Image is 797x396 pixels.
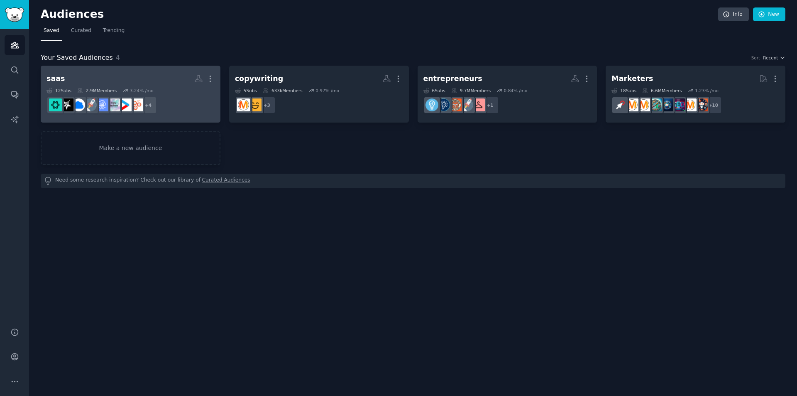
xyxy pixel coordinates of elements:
[423,88,445,93] div: 6 Sub s
[116,54,120,61] span: 4
[425,98,438,111] img: Entrepreneur
[139,96,157,114] div: + 4
[41,131,220,165] a: Make a new audience
[449,98,462,111] img: EntrepreneurRideAlong
[44,27,59,34] span: Saved
[263,88,303,93] div: 633k Members
[437,98,450,111] img: Entrepreneurship
[84,98,97,111] img: startups
[41,53,113,63] span: Your Saved Audiences
[249,98,262,111] img: CopywritingSchool
[472,98,485,111] img: PoshmarkEntrepreneurs
[130,98,143,111] img: GrowthHacking
[626,98,638,111] img: advertising
[611,88,636,93] div: 18 Sub s
[72,98,85,111] img: B2BSaaS
[482,96,499,114] div: + 1
[77,88,117,93] div: 2.9M Members
[606,66,785,123] a: Marketers18Subs6.6MMembers1.23% /mo+10socialmediamarketingSEOdigital_marketingAffiliatemarketingD...
[504,88,528,93] div: 0.84 % /mo
[119,98,132,111] img: startup
[418,66,597,123] a: entrepreneurs6Subs9.7MMembers0.84% /mo+1PoshmarkEntrepreneursstartupsEntrepreneurRideAlongEntrepr...
[704,96,722,114] div: + 10
[695,98,708,111] img: socialmedia
[718,7,749,22] a: Info
[753,7,785,22] a: New
[763,55,785,61] button: Recent
[61,98,73,111] img: SaaSMarketing
[71,27,91,34] span: Curated
[642,88,682,93] div: 6.6M Members
[258,96,276,114] div: + 3
[41,174,785,188] div: Need some research inspiration? Check out our library of
[751,55,760,61] div: Sort
[202,177,250,185] a: Curated Audiences
[95,98,108,111] img: SaaSSales
[5,7,24,22] img: GummySearch logo
[46,88,71,93] div: 12 Sub s
[684,98,697,111] img: marketing
[315,88,339,93] div: 0.97 % /mo
[637,98,650,111] img: DigitalMarketing
[423,74,482,84] div: entrepreneurs
[235,74,283,84] div: copywriting
[237,98,250,111] img: advertising
[41,66,220,123] a: saas12Subs2.9MMembers3.24% /mo+4GrowthHackingstartupindiehackersSaaSSalesstartupsB2BSaaSSaaSMarke...
[695,88,719,93] div: 1.23 % /mo
[100,24,127,41] a: Trending
[460,98,473,111] img: startups
[107,98,120,111] img: indiehackers
[103,27,125,34] span: Trending
[660,98,673,111] img: digital_marketing
[763,55,778,61] span: Recent
[46,74,65,84] div: saas
[235,88,257,93] div: 5 Sub s
[130,88,154,93] div: 3.24 % /mo
[41,8,718,21] h2: Audiences
[68,24,94,41] a: Curated
[229,66,409,123] a: copywriting5Subs633kMembers0.97% /mo+3CopywritingSchooladvertising
[41,24,62,41] a: Saved
[611,74,653,84] div: Marketers
[451,88,491,93] div: 9.7M Members
[614,98,627,111] img: PPC
[649,98,662,111] img: Affiliatemarketing
[49,98,62,111] img: SaaSAI
[672,98,685,111] img: SEO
